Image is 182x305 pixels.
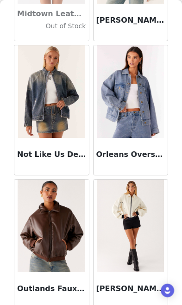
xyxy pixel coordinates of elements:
img: Not Like Us Denim Jacket - Vintage [18,45,85,138]
h3: [PERSON_NAME] Bomber Jacket - White [96,283,165,294]
h4: Out of Stock [17,21,86,31]
h3: Midtown Leather Trench - Black [17,8,86,19]
div: Open Intercom Messenger [161,284,174,297]
img: Reese Bomber Jacket - White [97,180,164,272]
img: Outlands Faux Leather Bomber Jacket - Chocolate [18,180,85,272]
h3: [PERSON_NAME] Faux Fur Jacket - Blonde [96,15,165,26]
h3: Orleans Oversized Denim Jacket - Blue [96,149,165,160]
h3: Not Like Us Denim Jacket - Vintage [17,149,86,160]
img: Orleans Oversized Denim Jacket - Blue [97,45,164,138]
h3: Outlands Faux Leather Bomber Jacket - Chocolate [17,283,86,294]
